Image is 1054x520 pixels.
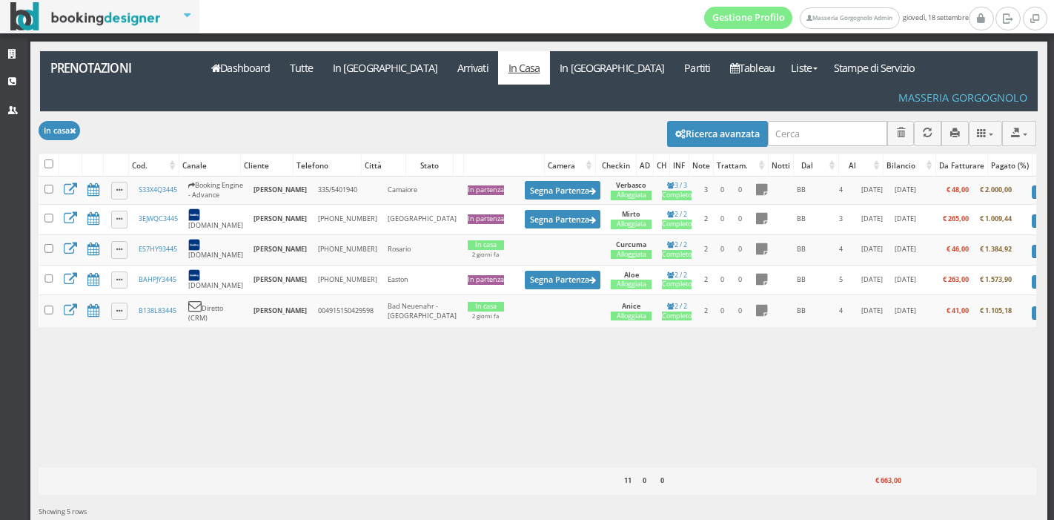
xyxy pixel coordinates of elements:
[980,244,1012,254] b: € 1.384,92
[468,302,504,312] div: In casa
[854,295,889,327] td: [DATE]
[662,250,692,260] div: Completo
[731,234,749,265] td: 0
[447,51,498,85] a: Arrivati
[188,269,200,281] img: 7STAjs-WNfZHmYllyLag4gdhmHm8JrbmzVrznejwAeLEbpu0yDt-GlJaDipzXAZBN18=w300
[183,234,248,265] td: [DOMAIN_NAME]
[179,155,240,176] div: Canale
[854,234,889,265] td: [DATE]
[988,155,1032,176] div: Pagato (%)
[662,280,692,289] div: Completo
[188,208,200,220] img: 7STAjs-WNfZHmYllyLag4gdhmHm8JrbmzVrznejwAeLEbpu0yDt-GlJaDipzXAZBN18=w300
[943,274,969,284] b: € 263,00
[889,177,921,204] td: [DATE]
[889,204,921,234] td: [DATE]
[769,155,793,176] div: Notti
[253,185,307,194] b: [PERSON_NAME]
[697,295,715,327] td: 2
[697,234,715,265] td: 2
[468,275,504,285] div: In partenza
[382,234,462,265] td: Rosario
[382,177,462,204] td: Camaiore
[39,121,80,139] button: In casa
[714,155,768,176] div: Trattam.
[611,191,652,200] div: Alloggiata
[129,155,178,176] div: Cod.
[715,265,731,295] td: 0
[774,265,829,295] td: BB
[914,121,941,145] button: Aggiorna
[611,250,652,260] div: Alloggiata
[322,51,447,85] a: In [GEOGRAPHIC_DATA]
[313,177,382,204] td: 335/5401940
[253,214,307,223] b: [PERSON_NAME]
[472,312,499,320] small: 2 giorni fa
[731,177,749,204] td: 0
[794,155,838,176] div: Dal
[1002,121,1036,145] button: Export
[280,51,323,85] a: Tutte
[596,155,636,176] div: Checkin
[980,274,1012,284] b: € 1.573,90
[525,271,600,289] button: Segna Partenza
[241,155,294,176] div: Cliente
[715,204,731,234] td: 0
[800,7,899,29] a: Masseria Gorgognolo Admin
[39,507,87,516] span: Showing 5 rows
[980,214,1012,223] b: € 1.009,44
[774,295,829,327] td: BB
[662,220,692,229] div: Completo
[139,274,176,284] a: BAHPJY3445
[660,475,664,485] b: 0
[183,177,248,204] td: Booking Engine - Advance
[525,210,600,228] button: Segna Partenza
[468,214,504,224] div: In partenza
[829,177,854,204] td: 4
[704,7,793,29] a: Gestione Profilo
[697,265,715,295] td: 2
[498,51,550,85] a: In Casa
[829,204,854,234] td: 3
[774,177,829,204] td: BB
[253,306,307,315] b: [PERSON_NAME]
[662,180,692,200] a: 3 / 3Completo
[667,121,768,146] button: Ricerca avanzata
[715,177,731,204] td: 0
[731,295,749,327] td: 0
[382,265,462,295] td: Easton
[294,155,361,176] div: Telefono
[313,265,382,295] td: [PHONE_NUMBER]
[313,204,382,234] td: [PHONE_NUMBER]
[731,265,749,295] td: 0
[662,209,692,229] a: 2 / 2Completo
[829,265,854,295] td: 5
[545,155,595,176] div: Camera
[624,270,639,280] b: Aloe
[829,234,854,265] td: 4
[622,209,640,219] b: Mirto
[889,295,921,327] td: [DATE]
[202,51,280,85] a: Dashboard
[139,306,176,315] a: B138L83445
[406,155,453,176] div: Stato
[611,220,652,229] div: Alloggiata
[670,155,688,176] div: INF
[774,234,829,265] td: BB
[616,180,646,190] b: Verbasco
[936,155,987,176] div: Da Fatturare
[139,244,177,254] a: ES7HY93445
[253,274,307,284] b: [PERSON_NAME]
[854,265,889,295] td: [DATE]
[637,155,653,176] div: AD
[720,51,785,85] a: Tableau
[715,295,731,327] td: 0
[616,240,646,249] b: Curcuma
[731,204,749,234] td: 0
[313,234,382,265] td: [PHONE_NUMBER]
[183,204,248,234] td: [DOMAIN_NAME]
[898,91,1027,104] h4: Masseria Gorgognolo
[768,121,887,145] input: Cerca
[662,240,692,260] a: 2 / 2Completo
[382,295,462,327] td: Bad Neuenahr - [GEOGRAPHIC_DATA]
[40,51,193,85] a: Prenotazioni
